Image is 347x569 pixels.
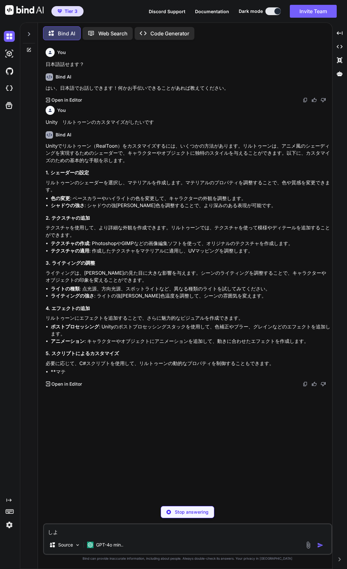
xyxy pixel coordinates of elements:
li: : 点光源、方向光源、スポットライトなど、異なる種類のライトを試してみてください。 [51,285,331,293]
p: リルトゥーンのシェーダーを選択し、マテリアルを作成します。マテリアルのプロパティを調整することで、色や質感を変更できます。 [46,179,331,194]
li: : 作成したテクスチャをマテリアルに適用し、UVマッピングを調整します。 [51,247,331,255]
img: settings [4,519,15,530]
span: Documentation [195,9,229,14]
img: Bind AI [5,5,44,15]
h6: Bind AI [56,74,71,80]
h6: You [57,49,66,56]
img: darkChat [4,31,15,42]
img: GPT-4o mini [87,542,93,548]
img: dislike [321,381,326,387]
p: Code Generator [150,30,189,37]
strong: 色の変更 [51,195,70,201]
h6: You [57,107,66,114]
img: icon [317,542,324,548]
li: : キャラクターやオブジェクトにアニメーションを追加して、動きに合わせたエフェクトを作成します。 [51,338,331,345]
h3: 5. スクリプトによるカスタマイズ [46,350,331,357]
p: Unityでリルトゥーン（RealToon）をカスタマイズするには、いくつかの方法があります。リルトゥーンは、アニメ風のシェーディングを実現するためのシェーダーで、キャラクターやオブジェクトに独... [46,142,331,164]
p: Web Search [98,30,128,37]
p: Open in Editor [51,97,82,103]
p: Source [58,542,73,548]
img: darkAi-studio [4,48,15,59]
h3: 1. シェーダーの設定 [46,169,331,177]
img: dislike [321,97,326,103]
img: githubDark [4,66,15,77]
img: copy [303,381,308,387]
strong: ポストプロセッシング [51,324,99,330]
strong: ライティングの強さ [51,293,94,299]
p: ライティングは、[PERSON_NAME]の見た目に大きな影響を与えます。シーンのライティングを調整することで、キャラクターやオブジェクトの印象を変えることができます。 [46,270,331,284]
p: はい、日本語でお話しできます！何かお手伝いできることがあれば教えてください。 [46,85,331,92]
strong: シャドウの強さ [51,202,85,208]
p: テクスチャを使用して、より詳細な外観を作成できます。リルトゥーンでは、テクスチャを使って模様やディテールを追加することができます。 [46,224,331,239]
img: Pick Models [75,542,80,548]
h3: 3. ライティングの調整 [46,260,331,267]
strong: アニメーション [51,338,85,344]
img: copy [303,97,308,103]
h3: 4. エフェクトの追加 [46,305,331,312]
textarea: しよ [44,524,331,536]
img: like [312,97,317,103]
strong: テクスチャの適用 [51,248,89,254]
strong: ライトの種類 [51,286,80,292]
img: attachment [305,541,312,549]
button: Invite Team [290,5,337,18]
p: Bind AI [58,30,75,37]
img: premium [58,9,62,13]
li: : シャドウの強[PERSON_NAME]色を調整することで、より深みのある表現が可能です。 [51,202,331,209]
p: Unity リルトゥーンのカスタマイズがしたいです [46,119,331,126]
button: Documentation [195,8,229,15]
span: Dark mode [239,8,263,14]
li: : ベースカラーやハイライトの色を変更して、キャラクターの外観を調整します。 [51,195,331,202]
p: Open in Editor [51,381,82,387]
li: : Unityのポストプロセッシングスタックを使用して、色補正やブラー、グレインなどのエフェクトを追加します。 [51,323,331,338]
li: : PhotoshopやGIMPなどの画像編集ソフトを使って、オリジナルのテクスチャを作成します。 [51,240,331,247]
button: premiumTier 3 [51,6,84,16]
img: cloudideIcon [4,83,15,94]
h6: Bind AI [56,132,71,138]
button: Discord Support [149,8,185,15]
p: Stop answering [175,509,209,515]
p: 日本語話せます？ [46,61,331,68]
h3: 2. テクスチャの追加 [46,215,331,222]
p: GPT-4o min.. [96,542,123,548]
span: Discord Support [149,9,185,14]
p: Bind can provide inaccurate information, including about people. Always double-check its answers.... [43,556,332,561]
span: Tier 3 [65,8,77,14]
img: like [312,381,317,387]
p: リルトゥーンにエフェクトを追加することで、さらに魅力的なビジュアルを作成できます。 [46,315,331,322]
p: 必要に応じて、C#スクリプトを使用して、リルトゥーンの動的なプロパティを制御することもできます。 [46,360,331,367]
strong: テクスチャの作成 [51,240,89,246]
li: : ライトの強[PERSON_NAME]色温度を調整して、シーンの雰囲気を変えます。 [51,292,331,300]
